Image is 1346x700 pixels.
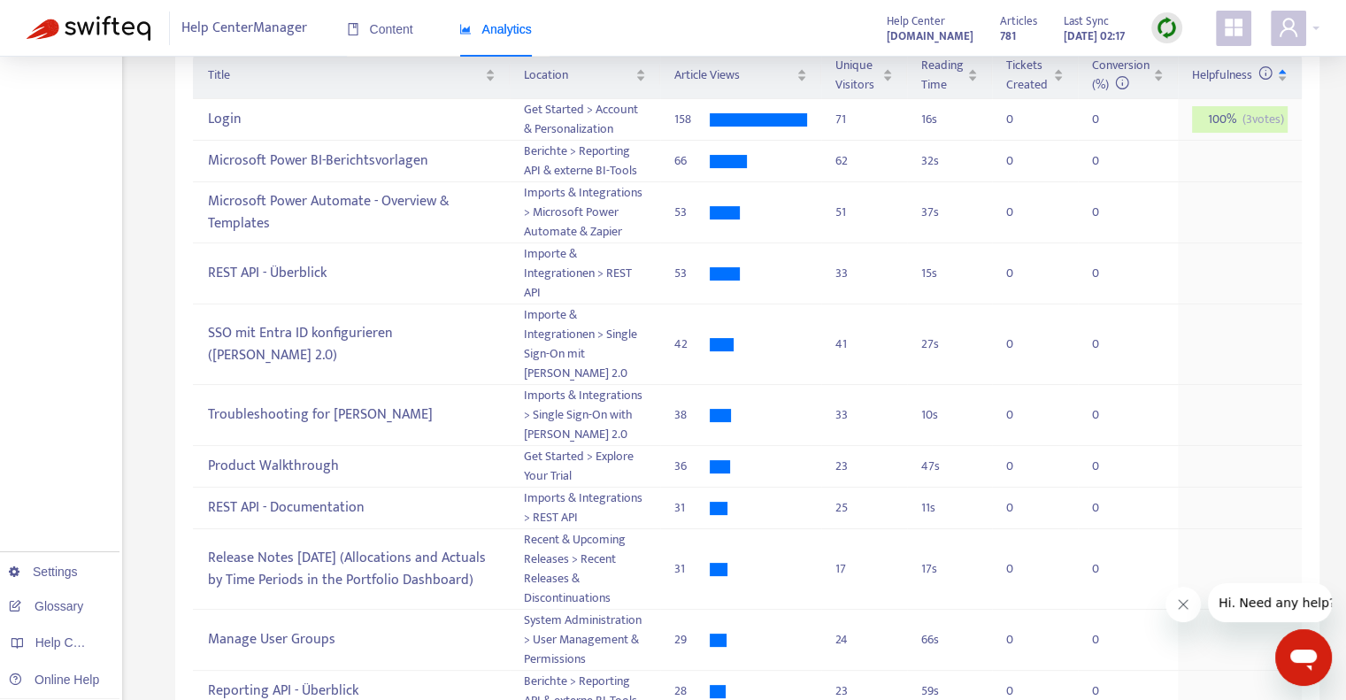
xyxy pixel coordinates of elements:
[510,141,661,182] td: Berichte > Reporting API & externe BI-Tools
[207,319,495,370] div: SSO mit Entra ID konfigurieren ([PERSON_NAME] 2.0)
[921,457,978,476] div: 47 s
[835,559,893,579] div: 17
[1242,110,1284,129] span: ( 3 votes)
[921,498,978,518] div: 11 s
[35,635,108,650] span: Help Centers
[207,452,495,481] div: Product Walkthrough
[1006,630,1042,650] div: 0
[1006,457,1042,476] div: 0
[674,498,710,518] div: 31
[1064,12,1109,31] span: Last Sync
[1208,583,1332,622] iframe: Nachricht vom Unternehmen
[921,110,978,129] div: 16 s
[835,56,879,95] span: Unique Visitors
[459,22,532,36] span: Analytics
[674,110,710,129] div: 158
[207,494,495,523] div: REST API - Documentation
[1092,110,1127,129] div: 0
[524,65,633,85] span: Location
[674,203,710,222] div: 53
[674,457,710,476] div: 36
[1006,203,1042,222] div: 0
[1092,203,1127,222] div: 0
[1092,405,1127,425] div: 0
[510,182,661,243] td: Imports & Integrations > Microsoft Power Automate & Zapier
[921,56,964,95] span: Reading Time
[1278,17,1299,38] span: user
[921,264,978,283] div: 15 s
[9,565,78,579] a: Settings
[921,559,978,579] div: 17 s
[181,12,307,45] span: Help Center Manager
[347,23,359,35] span: book
[674,559,710,579] div: 31
[459,23,472,35] span: area-chart
[510,304,661,385] td: Importe & Integrationen > Single Sign-On mit [PERSON_NAME] 2.0
[1092,559,1127,579] div: 0
[921,335,978,354] div: 27 s
[887,26,973,46] a: [DOMAIN_NAME]
[207,187,495,238] div: Microsoft Power Automate - Overview & Templates
[207,147,495,176] div: Microsoft Power BI-Berichtsvorlagen
[510,529,661,610] td: Recent & Upcoming Releases > Recent Releases & Discontinuations
[1006,151,1042,171] div: 0
[835,335,893,354] div: 41
[1006,498,1042,518] div: 0
[1092,457,1127,476] div: 0
[921,203,978,222] div: 37 s
[674,264,710,283] div: 53
[921,630,978,650] div: 66 s
[835,110,893,129] div: 71
[835,264,893,283] div: 33
[835,151,893,171] div: 62
[1092,335,1127,354] div: 0
[1092,55,1150,95] span: Conversion (%)
[674,630,710,650] div: 29
[207,626,495,655] div: Manage User Groups
[207,401,495,430] div: Troubleshooting for [PERSON_NAME]
[193,52,509,99] th: Title
[1064,27,1125,46] strong: [DATE] 02:17
[921,151,978,171] div: 32 s
[347,22,413,36] span: Content
[207,543,495,595] div: Release Notes [DATE] (Allocations and Actuals by Time Periods in the Portfolio Dashboard)
[674,65,793,85] span: Article Views
[1156,17,1178,39] img: sync.dc5367851b00ba804db3.png
[510,385,661,446] td: Imports & Integrations > Single Sign-On with [PERSON_NAME] 2.0
[1006,264,1042,283] div: 0
[1165,587,1201,622] iframe: Nachricht schließen
[510,610,661,671] td: System Administration > User Management & Permissions
[674,335,710,354] div: 42
[1000,27,1016,46] strong: 781
[1192,65,1273,85] span: Helpfulness
[207,259,495,288] div: REST API - Überblick
[510,52,661,99] th: Location
[674,151,710,171] div: 66
[1006,405,1042,425] div: 0
[1192,106,1288,133] div: 100 %
[207,65,481,85] span: Title
[1006,559,1042,579] div: 0
[1006,110,1042,129] div: 0
[835,203,893,222] div: 51
[992,52,1078,99] th: Tickets Created
[660,52,821,99] th: Article Views
[887,27,973,46] strong: [DOMAIN_NAME]
[835,630,893,650] div: 24
[510,99,661,141] td: Get Started > Account & Personalization
[835,405,893,425] div: 33
[1275,629,1332,686] iframe: Schaltfläche zum Öffnen des Messaging-Fensters
[9,599,83,613] a: Glossary
[1006,335,1042,354] div: 0
[821,52,907,99] th: Unique Visitors
[9,673,99,687] a: Online Help
[921,405,978,425] div: 10 s
[510,488,661,529] td: Imports & Integrations > REST API
[510,446,661,488] td: Get Started > Explore Your Trial
[207,105,495,135] div: Login
[1223,17,1244,38] span: appstore
[674,405,710,425] div: 38
[1092,151,1127,171] div: 0
[835,498,893,518] div: 25
[835,457,893,476] div: 23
